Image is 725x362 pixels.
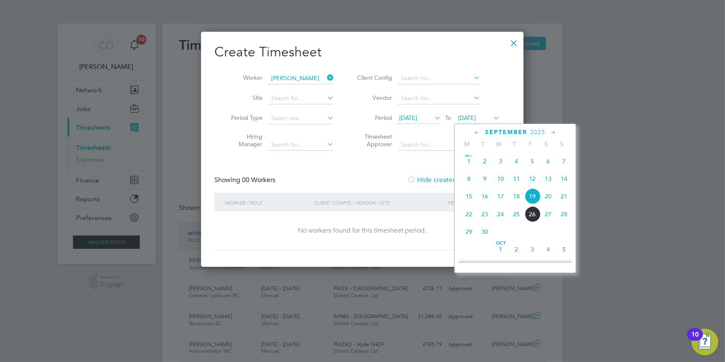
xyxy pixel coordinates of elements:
div: Client Config / Vendor / Site [312,193,446,212]
span: 5 [524,153,540,169]
span: 13 [540,171,556,187]
span: 1 [461,153,477,169]
span: 3 [493,153,509,169]
span: S [538,140,554,148]
span: 28 [556,206,572,222]
label: Worker [225,74,262,81]
button: Open Resource Center, 10 new notifications [692,329,718,355]
div: No workers found for this timesheet period. [223,226,502,235]
input: Search for... [398,73,480,84]
span: F [522,140,538,148]
span: [DATE] [458,114,476,122]
span: 8 [461,171,477,187]
label: Vendor [355,94,392,101]
span: 25 [509,206,524,222]
label: Client Config [355,74,392,81]
span: 26 [524,206,540,222]
span: 22 [461,206,477,222]
span: Oct [493,241,509,246]
span: 10 [493,171,509,187]
input: Search for... [398,93,480,104]
span: W [491,140,506,148]
span: 3 [524,241,540,257]
span: 14 [556,171,572,187]
label: Hide created timesheets [407,176,492,184]
div: 10 [691,334,699,345]
span: 24 [493,206,509,222]
div: Worker / Role [223,193,312,212]
span: 23 [477,206,493,222]
div: Showing [214,176,277,185]
span: 17 [493,188,509,204]
span: T [506,140,522,148]
span: 30 [477,224,493,240]
span: To [443,112,453,123]
span: M [459,140,475,148]
span: 00 Workers [242,176,275,184]
span: September [485,129,527,136]
span: 16 [477,188,493,204]
span: 4 [509,153,524,169]
span: 29 [461,224,477,240]
span: 2 [477,153,493,169]
div: Period [446,193,502,212]
span: 20 [540,188,556,204]
span: 6 [540,153,556,169]
span: 7 [556,153,572,169]
label: Hiring Manager [225,133,262,148]
span: 21 [556,188,572,204]
span: 4 [540,241,556,257]
input: Search for... [398,139,480,151]
input: Search for... [268,139,334,151]
span: 5 [556,241,572,257]
span: 11 [509,171,524,187]
span: 1 [493,241,509,257]
span: 27 [540,206,556,222]
span: 2 [509,241,524,257]
input: Search for... [268,73,334,84]
span: [DATE] [399,114,417,122]
span: T [475,140,491,148]
span: 2025 [530,129,545,136]
span: Sep [461,153,477,157]
input: Search for... [268,93,334,104]
label: Period [355,114,392,122]
span: 19 [524,188,540,204]
span: 9 [477,171,493,187]
span: 12 [524,171,540,187]
span: 18 [509,188,524,204]
span: 15 [461,188,477,204]
label: Period Type [225,114,262,122]
span: S [554,140,570,148]
h2: Create Timesheet [214,43,510,61]
label: Timesheet Approver [355,133,392,148]
input: Select one [268,113,334,124]
label: Site [225,94,262,101]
